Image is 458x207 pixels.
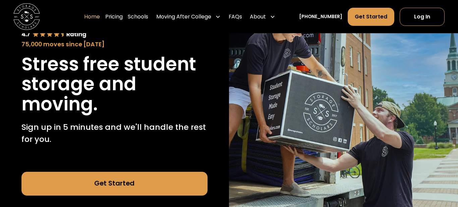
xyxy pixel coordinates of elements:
p: Sign up in 5 minutes and we'll handle the rest for you. [21,121,208,145]
img: Storage Scholars main logo [13,3,40,30]
div: 75,000 moves since [DATE] [21,40,208,49]
a: Get Started [348,8,394,25]
h1: Stress free student storage and moving. [21,54,208,115]
div: Moving After College [156,13,211,21]
a: Home [84,7,100,26]
a: Pricing [105,7,123,26]
a: Schools [128,7,148,26]
div: About [250,13,266,21]
a: [PHONE_NUMBER] [299,13,342,20]
a: FAQs [229,7,242,26]
a: Get Started [21,172,208,196]
a: Log In [400,8,445,25]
